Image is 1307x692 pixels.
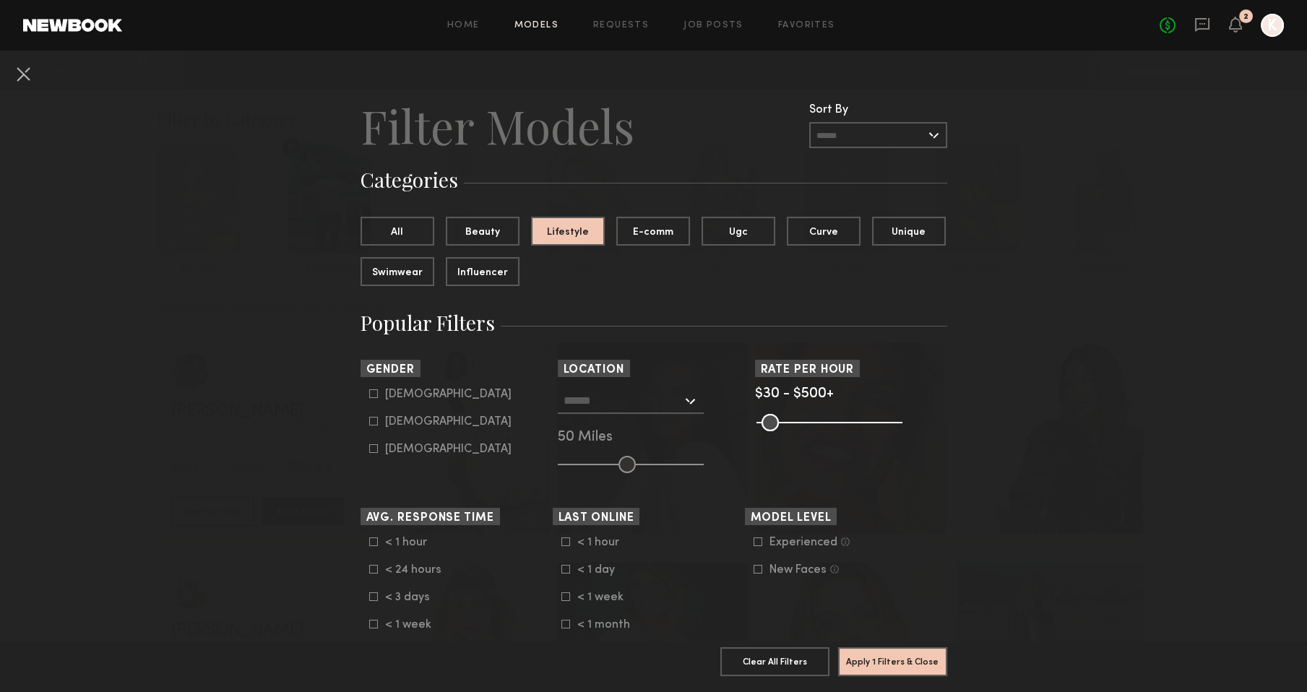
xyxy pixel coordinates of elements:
a: Models [514,21,558,30]
div: < 1 week [577,593,634,602]
button: Cancel [12,62,35,85]
button: Unique [872,217,946,246]
button: Ugc [702,217,775,246]
span: Avg. Response Time [366,513,494,524]
div: 50 Miles [558,431,750,444]
div: [DEMOGRAPHIC_DATA] [385,390,512,399]
button: Swimwear [361,257,434,286]
a: Favorites [778,21,835,30]
h3: Categories [361,166,947,194]
button: Lifestyle [531,217,605,246]
a: Home [447,21,480,30]
span: Gender [366,365,415,376]
div: < 1 month [577,620,634,629]
h2: Filter Models [361,97,634,155]
span: Location [564,365,624,376]
button: Apply 1 Filters & Close [838,647,947,676]
div: 2 [1243,13,1248,21]
div: New Faces [769,566,827,574]
a: Requests [593,21,649,30]
span: Last Online [558,513,634,524]
button: Curve [787,217,860,246]
button: Influencer [446,257,519,286]
button: All [361,217,434,246]
div: < 1 week [385,620,441,629]
div: [DEMOGRAPHIC_DATA] [385,445,512,454]
a: Job Posts [683,21,743,30]
div: < 1 day [577,566,634,574]
button: Clear All Filters [720,647,829,676]
div: Experienced [769,538,837,547]
h3: Popular Filters [361,309,947,337]
div: [DEMOGRAPHIC_DATA] [385,418,512,426]
div: < 3 days [385,593,441,602]
span: $30 - $500+ [755,387,834,401]
a: K [1261,14,1284,37]
div: Sort By [809,104,947,116]
span: Model Level [751,513,832,524]
button: E-comm [616,217,690,246]
div: < 1 hour [385,538,441,547]
div: < 24 hours [385,566,441,574]
button: Beauty [446,217,519,246]
span: Rate per Hour [761,365,855,376]
common-close-button: Cancel [12,62,35,88]
div: < 1 hour [577,538,634,547]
